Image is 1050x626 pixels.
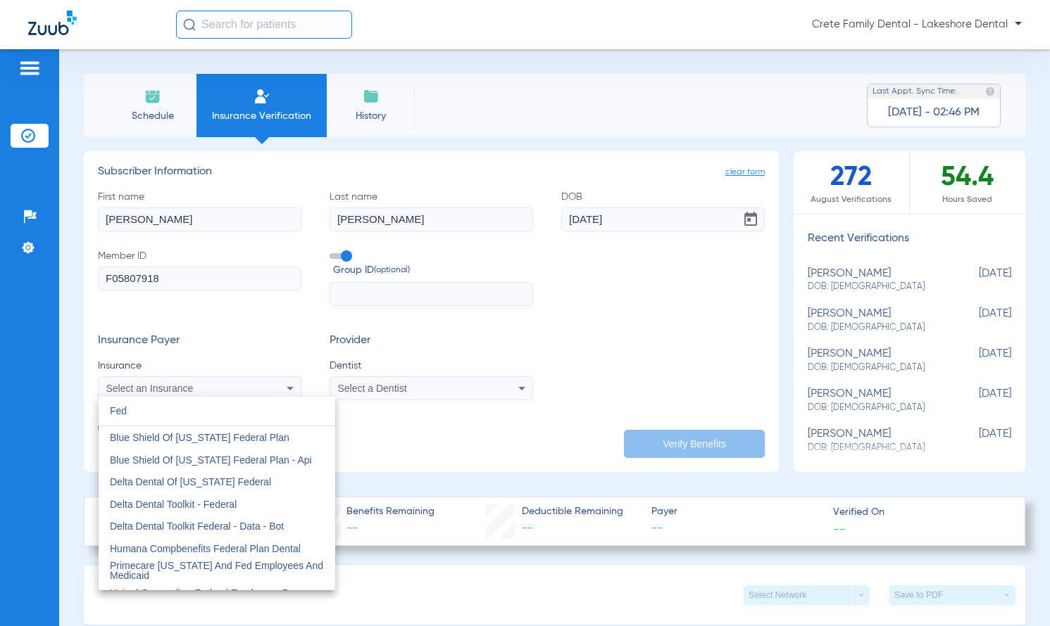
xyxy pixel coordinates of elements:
iframe: Chat Widget [980,558,1050,626]
span: Delta Dental Toolkit - Federal [110,499,237,510]
span: Blue Shield Of [US_STATE] Federal Plan - Api [110,454,312,466]
span: Delta Dental Of [US_STATE] Federal [110,476,271,487]
span: Primecare [US_STATE] And Fed Employees And Medicaid [110,560,323,581]
span: Delta Dental Toolkit Federal - Data - Bot [110,520,284,532]
span: United Concordia - Federal Employees Program [110,587,320,599]
input: dropdown search [99,397,335,426]
span: Blue Shield Of [US_STATE] Federal Plan [110,432,289,443]
span: Humana Compbenefits Federal Plan Dental [110,543,301,554]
